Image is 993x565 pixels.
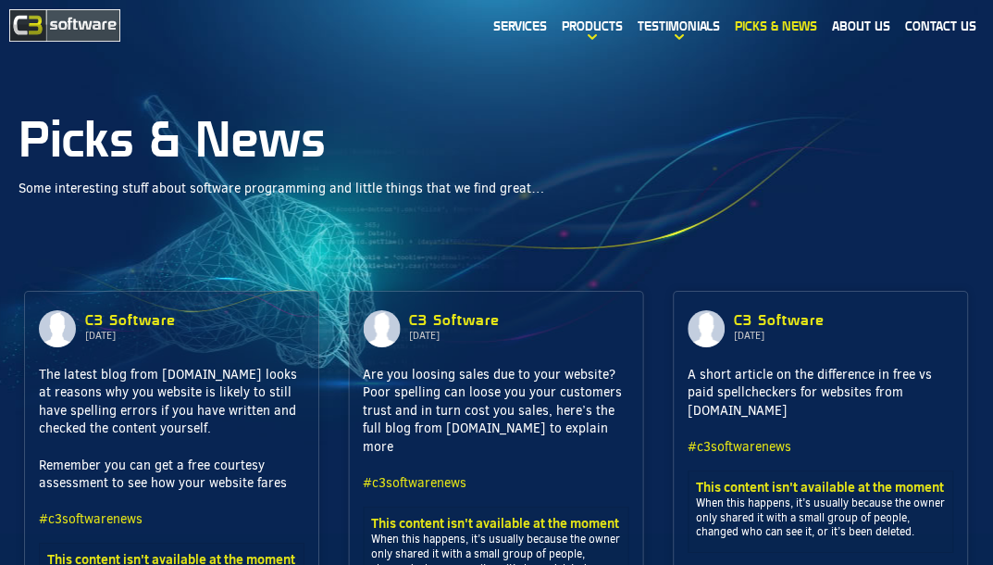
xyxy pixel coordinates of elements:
span: The latest blog from [DOMAIN_NAME] looks at reasons why you website is likely to still have spell... [39,366,297,529]
a: Products [554,5,630,47]
h1: Picks & News [19,117,974,161]
a: C3 Software [409,312,500,328]
a: This content isn't available at the moment [696,478,944,496]
div: [DATE] [734,330,780,342]
span: A short article on the difference in free vs paid spellcheckers for websites from [DOMAIN_NAME] [688,366,932,456]
div: [DATE] [85,330,131,342]
a: C3 Software [734,312,825,328]
a: Testimonials [630,5,727,47]
span: Are you loosing sales due to your website? Poor spelling can loose you your customers trust and i... [363,366,622,493]
a: Services [486,5,554,47]
a: About us [825,5,898,47]
a: C3 Software [85,312,176,328]
p: Some interesting stuff about software programming and little things that we find great… [19,180,974,198]
a: #c3softwarenews [363,474,466,492]
span: When this happens, it’s usually because the owner only shared it with a small group of people, ch... [696,479,945,540]
img: C3 Software [9,9,120,42]
a: #c3softwarenews [688,438,791,456]
div: [DATE] [409,330,455,342]
a: Contact Us [898,5,984,47]
a: #c3softwarenews [39,510,143,528]
a: Picks & News [727,5,825,47]
a: This content isn't available at the moment [371,514,619,533]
